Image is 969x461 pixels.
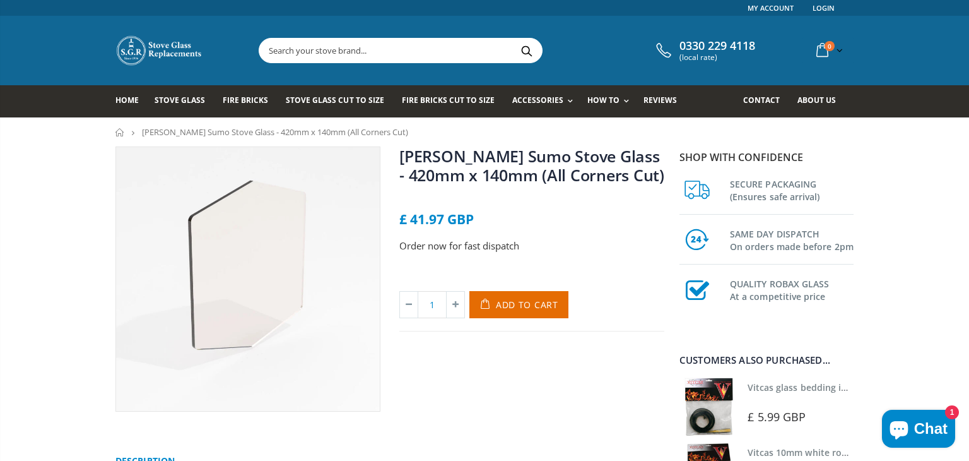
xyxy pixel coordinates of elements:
[587,85,635,117] a: How To
[115,85,148,117] a: Home
[115,35,204,66] img: Stove Glass Replacement
[643,85,686,117] a: Reviews
[259,39,683,63] input: Search your stove brand...
[469,291,568,318] button: Add to Cart
[142,126,408,138] span: [PERSON_NAME] Sumo Stove Glass - 420mm x 140mm (All Corners Cut)
[512,85,579,117] a: Accessories
[512,39,541,63] button: Search
[679,53,755,62] span: (local rate)
[512,95,563,105] span: Accessories
[730,176,854,203] h3: SECURE PACKAGING (Ensures safe arrival)
[653,39,755,62] a: 0330 229 4118 (local rate)
[155,95,205,105] span: Stove Glass
[679,356,854,365] div: Customers also purchased...
[743,95,780,105] span: Contact
[223,85,278,117] a: Fire Bricks
[402,85,504,117] a: Fire Bricks Cut To Size
[730,275,854,303] h3: QUALITY ROBAX GLASS At a competitive price
[402,95,495,105] span: Fire Bricks Cut To Size
[748,409,806,424] span: £ 5.99 GBP
[679,378,738,436] img: Vitcas stove glass bedding in tape
[587,95,620,105] span: How To
[643,95,677,105] span: Reviews
[797,85,845,117] a: About us
[496,299,558,311] span: Add to Cart
[679,39,755,53] span: 0330 229 4118
[223,95,268,105] span: Fire Bricks
[399,145,664,186] a: [PERSON_NAME] Sumo Stove Glass - 420mm x 140mm (All Corners Cut)
[399,239,664,253] p: Order now for fast dispatch
[115,128,125,136] a: Home
[115,95,139,105] span: Home
[797,95,836,105] span: About us
[286,95,384,105] span: Stove Glass Cut To Size
[155,85,214,117] a: Stove Glass
[811,38,845,63] a: 0
[679,150,854,165] p: Shop with confidence
[399,210,474,228] span: £ 41.97 GBP
[730,225,854,253] h3: SAME DAY DISPATCH On orders made before 2pm
[743,85,789,117] a: Contact
[116,147,380,411] img: Dowling_Sumo_stove_glass_800x_crop_center.webp
[825,41,835,51] span: 0
[878,410,959,451] inbox-online-store-chat: Shopify online store chat
[286,85,393,117] a: Stove Glass Cut To Size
